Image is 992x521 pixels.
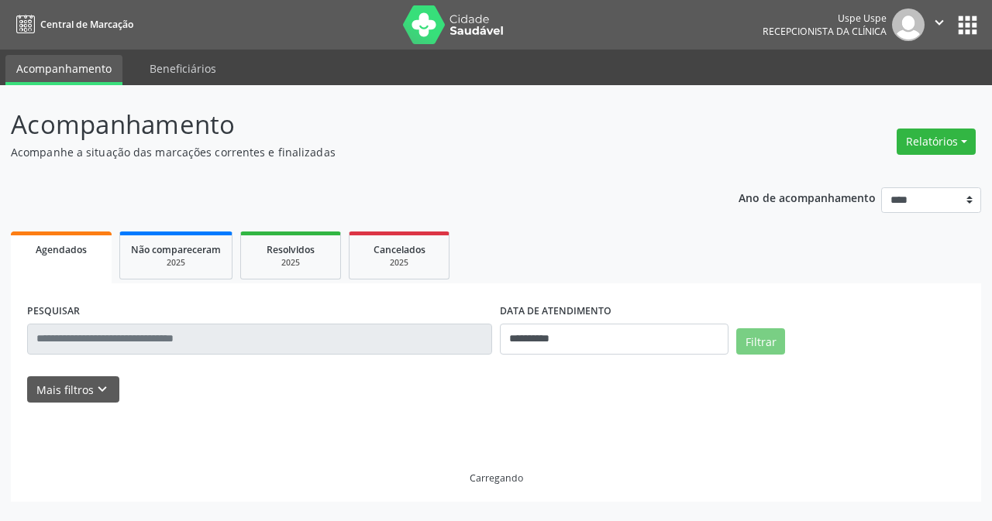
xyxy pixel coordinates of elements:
[27,300,80,324] label: PESQUISAR
[374,243,425,256] span: Cancelados
[500,300,611,324] label: DATA DE ATENDIMENTO
[252,257,329,269] div: 2025
[11,105,690,144] p: Acompanhamento
[954,12,981,39] button: apps
[470,471,523,485] div: Carregando
[736,328,785,355] button: Filtrar
[925,9,954,41] button: 
[40,18,133,31] span: Central de Marcação
[897,129,976,155] button: Relatórios
[27,376,119,403] button: Mais filtroskeyboard_arrow_down
[739,187,876,207] p: Ano de acompanhamento
[892,9,925,41] img: img
[931,14,948,31] i: 
[131,243,221,256] span: Não compareceram
[11,12,133,37] a: Central de Marcação
[267,243,315,256] span: Resolvidos
[36,243,87,256] span: Agendados
[763,12,887,25] div: Uspe Uspe
[139,55,227,82] a: Beneficiários
[11,144,690,160] p: Acompanhe a situação das marcações correntes e finalizadas
[94,381,111,398] i: keyboard_arrow_down
[5,55,122,85] a: Acompanhamento
[763,25,887,38] span: Recepcionista da clínica
[131,257,221,269] div: 2025
[360,257,438,269] div: 2025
